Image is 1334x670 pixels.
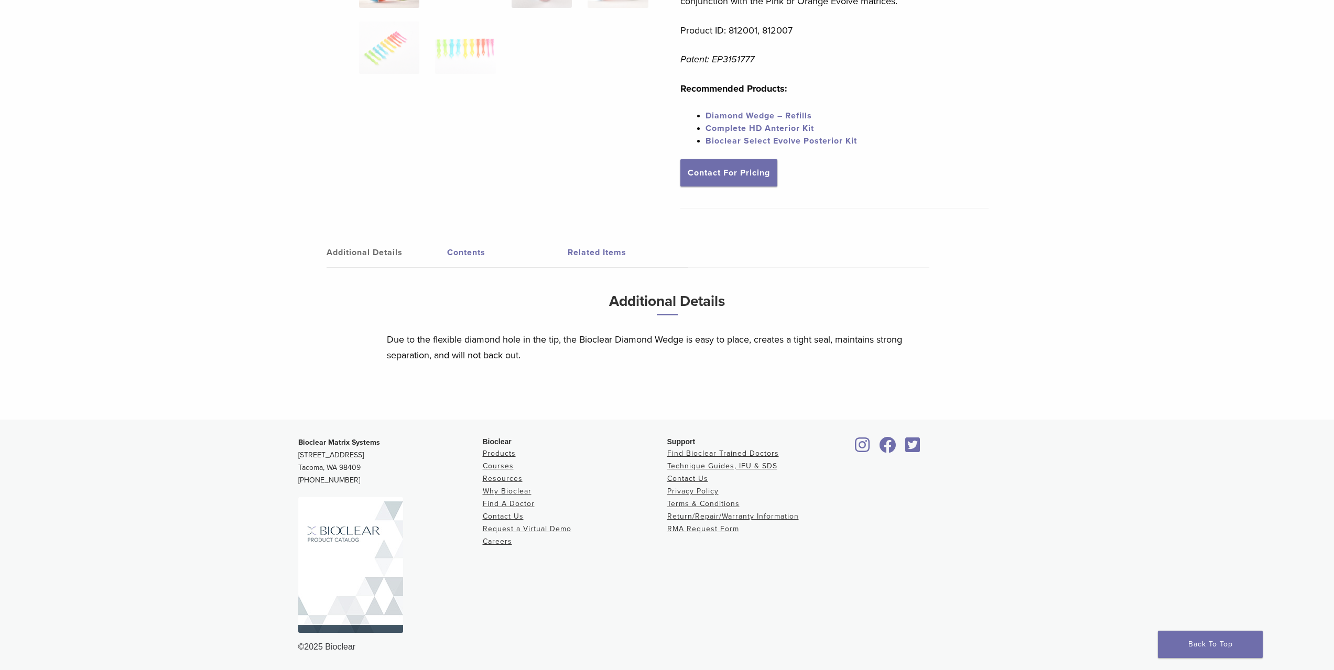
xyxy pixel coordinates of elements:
img: Diamond Wedge Kits - Image 5 [359,21,419,74]
a: Find A Doctor [483,499,535,508]
a: Contact Us [667,474,708,483]
p: Due to the flexible diamond hole in the tip, the Bioclear Diamond Wedge is easy to place, creates... [387,332,948,363]
img: Bioclear [298,497,403,633]
a: Bioclear Select Evolve Posterior Kit [706,136,857,146]
img: Diamond Wedge Kits - Image 6 [435,21,495,74]
a: Contents [447,238,568,267]
p: Product ID: 812001, 812007 [680,23,989,38]
a: Request a Virtual Demo [483,524,571,533]
a: Careers [483,537,512,546]
p: [STREET_ADDRESS] Tacoma, WA 98409 [PHONE_NUMBER] [298,436,483,487]
a: Contact For Pricing [680,159,777,186]
a: Related Items [568,238,688,267]
h3: Additional Details [387,289,948,324]
a: Additional Details [327,238,447,267]
a: Back To Top [1158,631,1263,658]
a: Bioclear [852,443,874,454]
span: Bioclear [483,437,512,446]
strong: Recommended Products: [680,83,787,94]
span: Support [667,437,696,446]
a: Courses [483,462,514,470]
em: Patent: EP3151777 [680,53,754,65]
a: Products [483,449,516,458]
a: Find Bioclear Trained Doctors [667,449,779,458]
strong: Bioclear Matrix Systems [298,438,380,447]
a: Bioclear [902,443,924,454]
a: Bioclear [876,443,900,454]
a: Privacy Policy [667,487,719,496]
a: Terms & Conditions [667,499,740,508]
a: Technique Guides, IFU & SDS [667,462,777,470]
a: Return/Repair/Warranty Information [667,512,799,521]
a: Complete HD Anterior Kit [706,123,814,134]
a: Contact Us [483,512,524,521]
a: Why Bioclear [483,487,532,496]
a: Resources [483,474,523,483]
div: ©2025 Bioclear [298,641,1036,653]
a: RMA Request Form [667,524,739,533]
a: Diamond Wedge – Refills [706,111,812,121]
